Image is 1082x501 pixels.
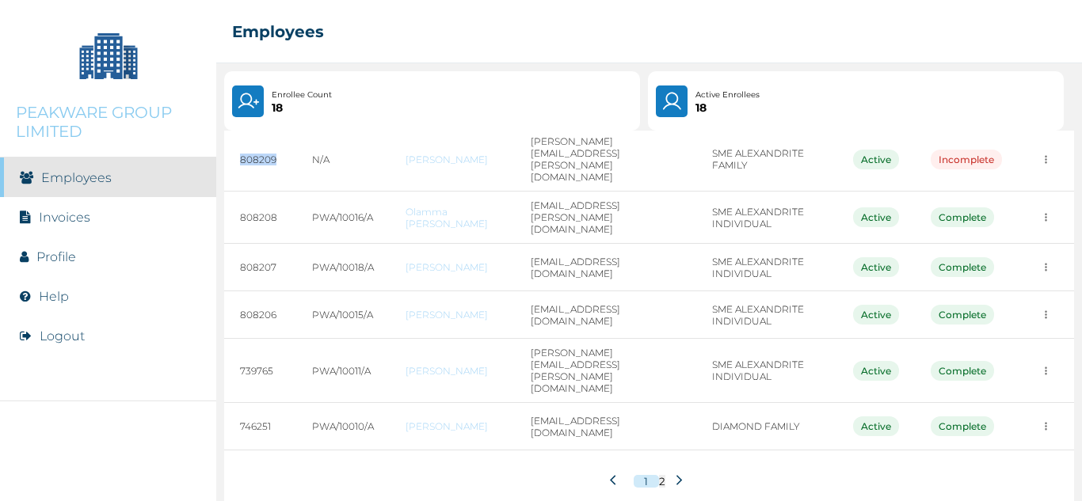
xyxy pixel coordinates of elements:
[40,328,85,343] button: Logout
[272,101,332,114] p: 18
[853,150,899,169] div: Active
[224,192,296,244] td: 808208
[224,291,296,339] td: 808206
[1034,359,1058,383] button: more
[232,22,324,41] h2: Employees
[1034,255,1058,279] button: more
[69,16,148,95] img: Company
[853,207,899,227] div: Active
[931,207,994,227] div: Complete
[296,244,390,291] td: PWA/10018/A
[406,206,499,230] a: Olamma [PERSON_NAME]
[272,89,332,101] p: Enrollee Count
[237,90,259,112] img: UserPlus.219544f25cf47e120833d8d8fc4c9831.svg
[853,361,899,381] div: Active
[296,339,390,403] td: PWA/10011/A
[1034,205,1058,230] button: more
[853,257,899,277] div: Active
[39,210,90,225] a: Invoices
[406,261,499,273] a: [PERSON_NAME]
[224,127,296,192] td: 808209
[695,89,760,101] p: Active Enrollees
[696,192,837,244] td: SME ALEXANDRITE INDIVIDUAL
[39,289,69,304] a: Help
[515,244,696,291] td: [EMAIL_ADDRESS][DOMAIN_NAME]
[515,192,696,244] td: [EMAIL_ADDRESS][PERSON_NAME][DOMAIN_NAME]
[696,403,837,450] td: DIAMOND FAMILY
[696,127,837,192] td: SME ALEXANDRITE FAMILY
[931,361,994,381] div: Complete
[406,309,499,321] a: [PERSON_NAME]
[853,416,899,436] div: Active
[515,339,696,403] td: [PERSON_NAME][EMAIL_ADDRESS][PERSON_NAME][DOMAIN_NAME]
[634,475,659,488] button: 1
[931,257,994,277] div: Complete
[931,150,1002,169] div: Incomplete
[853,305,899,325] div: Active
[296,403,390,450] td: PWA/10010/A
[224,403,296,450] td: 746251
[696,291,837,339] td: SME ALEXANDRITE INDIVIDUAL
[931,416,994,436] div: Complete
[1034,302,1058,327] button: more
[224,244,296,291] td: 808207
[515,127,696,192] td: [PERSON_NAME][EMAIL_ADDRESS][PERSON_NAME][DOMAIN_NAME]
[16,103,200,141] p: PEAKWARE GROUP LIMITED
[1034,414,1058,438] button: more
[224,339,296,403] td: 739765
[696,339,837,403] td: SME ALEXANDRITE INDIVIDUAL
[406,365,499,377] a: [PERSON_NAME]
[296,127,390,192] td: N/A
[296,192,390,244] td: PWA/10016/A
[41,170,112,185] a: Employees
[659,475,665,488] button: 2
[16,461,200,485] img: RelianceHMO's Logo
[406,154,499,165] a: [PERSON_NAME]
[515,403,696,450] td: [EMAIL_ADDRESS][DOMAIN_NAME]
[406,420,499,432] a: [PERSON_NAME]
[36,249,76,264] a: Profile
[695,101,760,114] p: 18
[296,291,390,339] td: PWA/10015/A
[931,305,994,325] div: Complete
[661,90,684,112] img: User.4b94733241a7e19f64acd675af8f0752.svg
[696,244,837,291] td: SME ALEXANDRITE INDIVIDUAL
[515,291,696,339] td: [EMAIL_ADDRESS][DOMAIN_NAME]
[1034,147,1058,172] button: more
